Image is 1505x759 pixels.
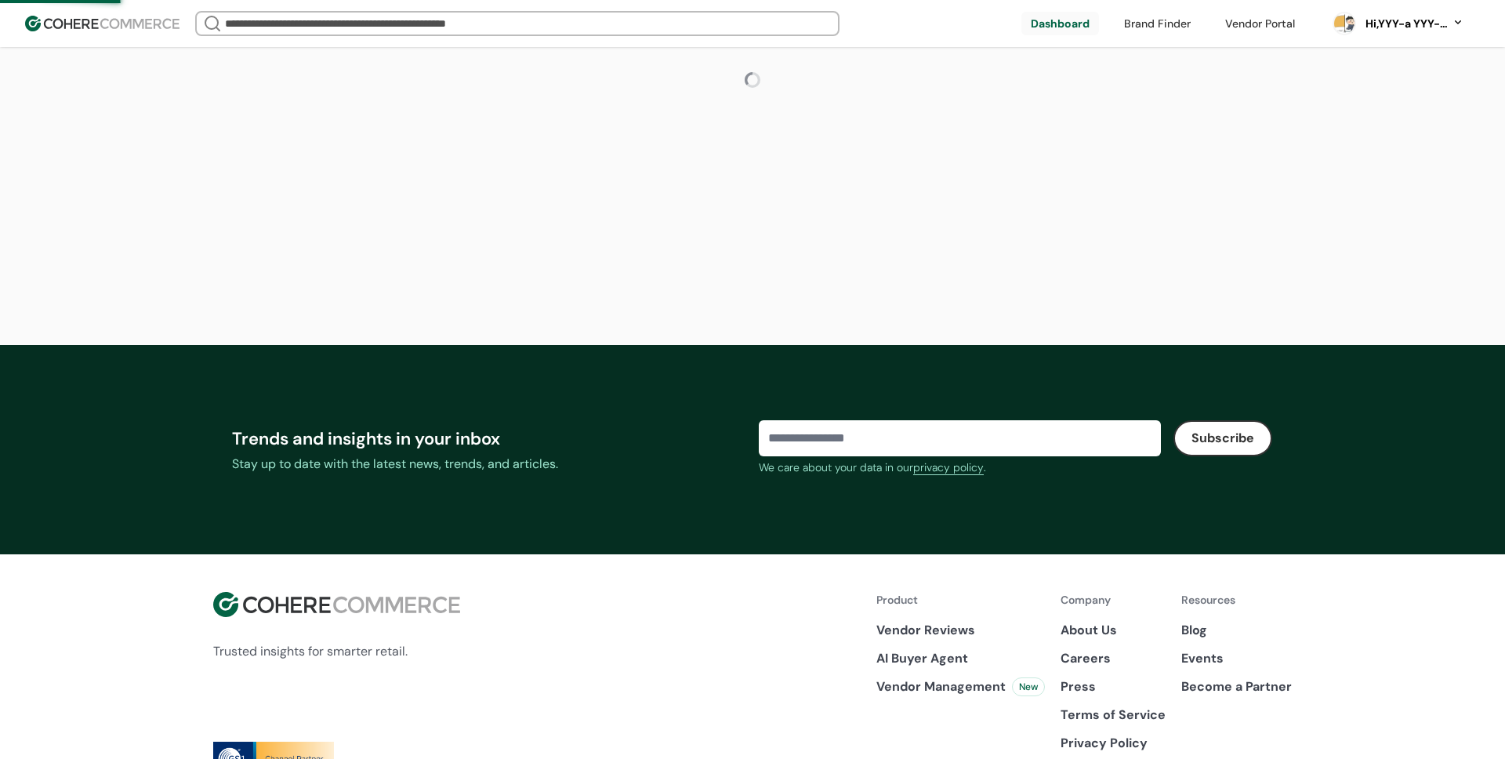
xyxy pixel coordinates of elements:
a: Vendor ManagementNew [876,677,1045,696]
p: Terms of Service [1061,706,1166,724]
div: New [1012,677,1045,696]
a: AI Buyer Agent [876,649,1045,668]
a: Become a Partner [1181,677,1292,696]
img: Cohere Logo [213,592,460,617]
a: About Us [1061,621,1166,640]
p: Product [876,592,1045,608]
a: Press [1061,677,1166,696]
svg: 0 percent [1333,12,1356,35]
a: Vendor Reviews [876,621,1045,640]
p: Company [1061,592,1166,608]
a: Events [1181,649,1292,668]
span: Vendor Management [876,677,1006,696]
div: Trends and insights in your inbox [232,426,746,452]
span: . [984,460,986,474]
span: We care about your data in our [759,460,913,474]
p: Trusted insights for smarter retail. [213,642,460,661]
p: Resources [1181,592,1292,608]
a: privacy policy [913,459,984,476]
button: Subscribe [1173,420,1272,456]
p: Privacy Policy [1061,734,1166,753]
img: Cohere Logo [25,16,180,31]
button: Hi,YYY-a YYY-aa [1362,16,1464,32]
a: Careers [1061,649,1166,668]
div: Stay up to date with the latest news, trends, and articles. [232,455,746,474]
div: Hi, YYY-a YYY-aa [1362,16,1449,32]
a: Blog [1181,621,1292,640]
